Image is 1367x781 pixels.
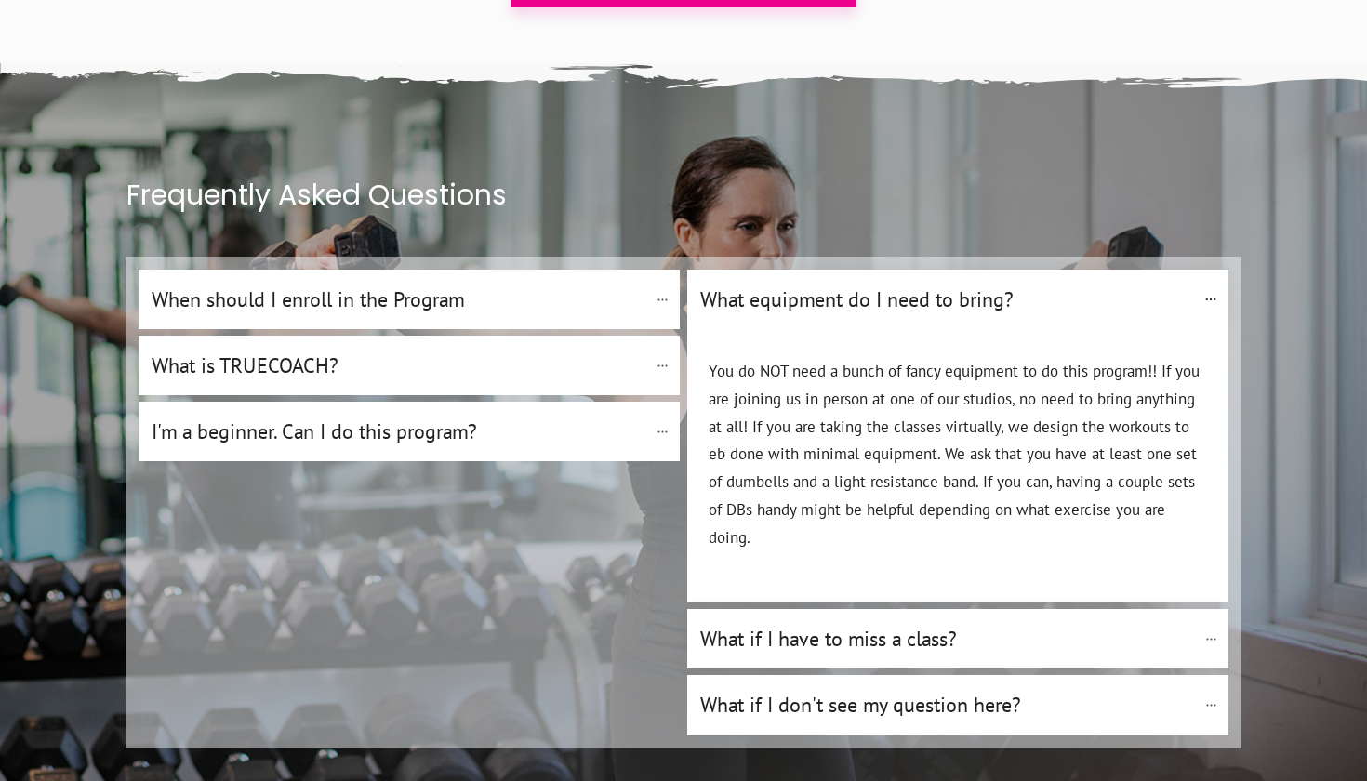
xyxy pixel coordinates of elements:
h4: What if I don't see my question here? [700,689,1196,721]
h4: When should I enroll in the Program [152,284,647,315]
h4: What equipment do I need to bring? [700,284,1195,315]
h2: Frequently Asked Questions [126,176,1241,237]
h4: I'm a beginner. Can I do this program? [152,416,647,447]
p: You do NOT need a bunch of fancy equipment to do this program!! If you are joining us in person a... [709,358,1207,574]
h4: What is TRUECOACH? [152,350,647,381]
h4: What if I have to miss a class? [700,623,1196,655]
